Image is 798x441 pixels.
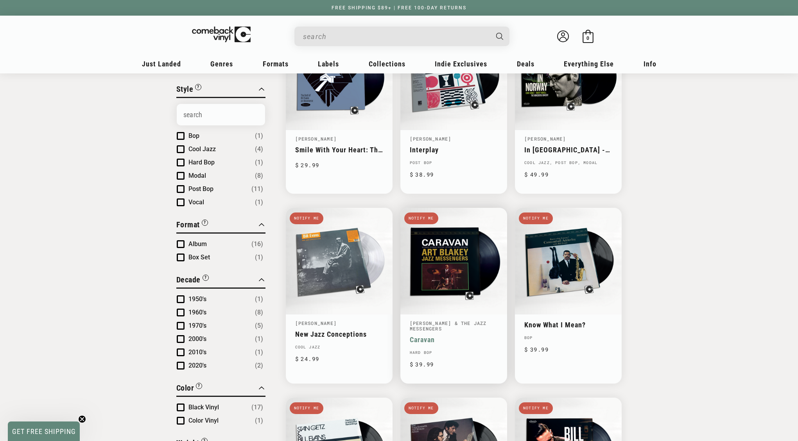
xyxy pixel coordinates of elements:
span: Color [176,383,194,393]
span: Bop [188,132,199,139]
a: [PERSON_NAME] & The Jazz Messengers [410,320,487,332]
span: 1970's [188,322,206,329]
a: Smile With Your Heart: The Best Of [PERSON_NAME] On Resonance [295,146,383,154]
span: Number of products: (1) [255,416,263,425]
span: 1950's [188,295,206,303]
input: When autocomplete results are available use up and down arrows to review and enter to select [303,29,488,45]
span: 2010's [188,348,206,356]
a: FREE SHIPPING $89+ | FREE 100-DAY RETURNS [324,5,474,11]
button: Filter by Color [176,382,203,396]
a: [PERSON_NAME] [295,136,337,142]
span: Number of products: (1) [255,131,263,141]
span: Labels [318,60,339,68]
span: Cool Jazz [188,145,216,153]
span: Style [176,84,194,94]
span: Number of products: (8) [255,171,263,180]
button: Filter by Style [176,83,202,97]
span: Vocal [188,198,204,206]
span: Number of products: (4) [255,145,263,154]
span: Indie Exclusives [435,60,487,68]
span: Album [188,240,207,248]
span: Number of products: (11) [251,184,263,194]
a: [PERSON_NAME] [295,320,337,326]
span: 2020's [188,362,206,369]
span: Number of products: (1) [255,158,263,167]
button: Search [489,27,510,46]
button: Filter by Format [176,219,208,232]
a: Interplay [410,146,498,154]
span: Number of products: (8) [255,308,263,317]
span: Number of products: (17) [251,403,263,412]
a: Know What I Mean? [524,321,612,329]
span: 0 [586,35,589,41]
span: Number of products: (1) [255,348,263,357]
a: [PERSON_NAME] [410,136,452,142]
a: Caravan [410,336,498,344]
span: Black Vinyl [188,404,219,411]
span: Number of products: (5) [255,321,263,330]
span: Hard Bop [188,159,215,166]
span: Number of products: (1) [255,295,263,304]
button: Filter by Decade [176,274,209,287]
span: Collections [369,60,405,68]
span: Format [176,220,200,229]
span: Info [644,60,656,68]
span: Just Landed [142,60,181,68]
span: Number of products: (1) [255,198,263,207]
span: Formats [263,60,289,68]
input: Search Options [177,104,265,125]
span: Number of products: (1) [255,253,263,262]
span: 2000's [188,335,206,343]
div: GET FREE SHIPPINGClose teaser [8,421,80,441]
a: In [GEOGRAPHIC_DATA] - The Kongsberg Concert [524,146,612,154]
span: Decade [176,275,201,284]
span: Everything Else [564,60,614,68]
span: Number of products: (1) [255,334,263,344]
span: GET FREE SHIPPING [12,427,76,436]
span: Post Bop [188,185,213,193]
span: 1960's [188,309,206,316]
div: Search [294,27,509,46]
button: Close teaser [78,415,86,423]
span: Color Vinyl [188,417,219,424]
a: New Jazz Conceptions [295,330,383,338]
span: Genres [210,60,233,68]
span: Deals [517,60,534,68]
span: Number of products: (2) [255,361,263,370]
span: Number of products: (16) [251,239,263,249]
a: [PERSON_NAME] [524,136,566,142]
span: Modal [188,172,206,179]
span: Box Set [188,254,210,261]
